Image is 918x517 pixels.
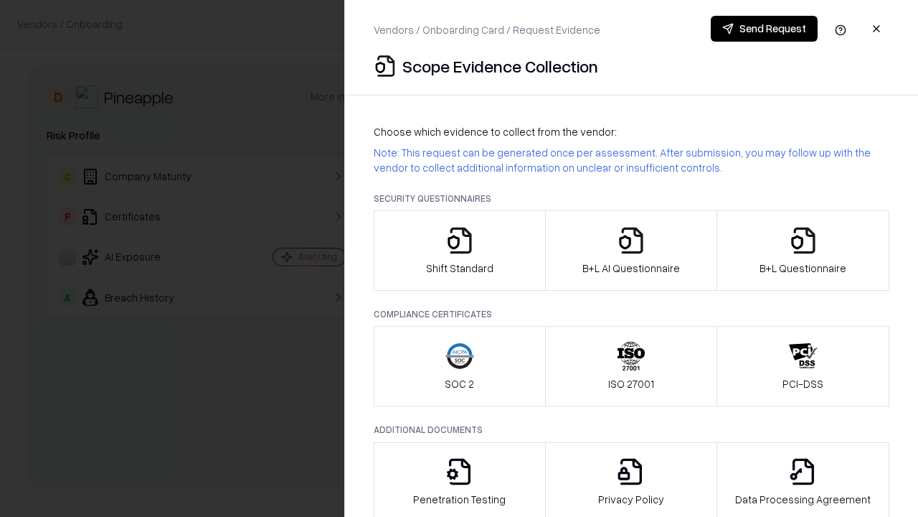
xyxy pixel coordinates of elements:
p: Penetration Testing [413,492,506,507]
p: B+L AI Questionnaire [582,261,680,276]
p: Privacy Policy [598,492,664,507]
p: Additional Documents [374,424,889,436]
p: Shift Standard [426,261,493,276]
p: Compliance Certificates [374,308,889,320]
button: ISO 27001 [545,326,718,406]
p: Note: This request can be generated once per assessment. After submission, you may follow up with... [374,145,889,175]
button: Send Request [711,16,818,42]
button: SOC 2 [374,326,546,406]
button: B+L Questionnaire [716,210,889,291]
button: B+L AI Questionnaire [545,210,718,291]
p: B+L Questionnaire [760,261,846,276]
p: Scope Evidence Collection [402,55,598,78]
p: Data Processing Agreement [735,492,871,507]
p: Vendors / Onboarding Card / Request Evidence [374,22,600,37]
p: ISO 27001 [608,376,654,391]
button: Shift Standard [374,210,546,291]
p: SOC 2 [445,376,474,391]
p: Choose which evidence to collect from the vendor: [374,124,889,139]
p: Security Questionnaires [374,192,889,205]
button: PCI-DSS [716,326,889,406]
p: PCI-DSS [782,376,823,391]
